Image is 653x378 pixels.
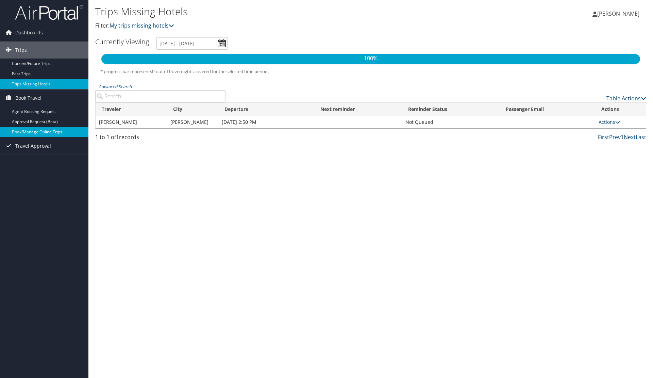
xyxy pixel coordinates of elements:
[402,103,500,116] th: Reminder Status
[621,133,624,141] a: 1
[500,103,595,116] th: Passenger Email: activate to sort column ascending
[15,137,51,154] span: Travel Approval
[15,42,27,59] span: Trips
[597,10,639,17] span: [PERSON_NAME]
[95,90,225,102] input: Advanced Search
[15,89,41,106] span: Book Travel
[15,4,83,20] img: airportal-logo.png
[96,116,167,128] td: [PERSON_NAME]
[95,21,463,30] p: Filter:
[599,119,620,125] a: Actions
[609,133,621,141] a: Prev
[218,103,314,116] th: Departure: activate to sort column descending
[95,4,463,19] h1: Trips Missing Hotels
[116,133,119,141] span: 1
[96,103,167,116] th: Traveler: activate to sort column ascending
[152,68,172,75] span: 0 out of 0
[100,68,641,75] h5: * progress bar represents overnights covered for the selected time period.
[99,84,132,89] a: Advanced Search
[167,116,218,128] td: [PERSON_NAME]
[167,103,218,116] th: City: activate to sort column ascending
[95,37,149,46] h3: Currently Viewing
[606,95,646,102] a: Table Actions
[95,133,225,145] div: 1 to 1 of records
[314,103,402,116] th: Next reminder
[598,133,609,141] a: First
[110,22,174,29] a: My trips missing hotels
[101,54,640,63] p: 100%
[402,116,500,128] td: Not Queued
[624,133,636,141] a: Next
[636,133,646,141] a: Last
[15,24,43,41] span: Dashboards
[595,103,646,116] th: Actions
[592,3,646,24] a: [PERSON_NAME]
[156,37,228,50] input: [DATE] - [DATE]
[218,116,314,128] td: [DATE] 2:50 PM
